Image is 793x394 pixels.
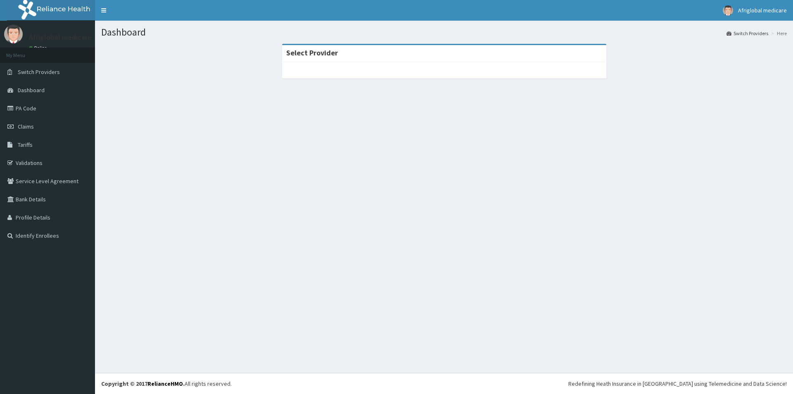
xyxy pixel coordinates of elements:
[95,373,793,394] footer: All rights reserved.
[4,25,23,43] img: User Image
[18,86,45,94] span: Dashboard
[18,68,60,76] span: Switch Providers
[18,123,34,130] span: Claims
[18,141,33,148] span: Tariffs
[568,380,787,388] div: Redefining Heath Insurance in [GEOGRAPHIC_DATA] using Telemedicine and Data Science!
[723,5,733,16] img: User Image
[101,380,185,387] strong: Copyright © 2017 .
[727,30,768,37] a: Switch Providers
[29,33,92,41] p: Afriglobal medicare
[101,27,787,38] h1: Dashboard
[769,30,787,37] li: Here
[286,48,338,57] strong: Select Provider
[29,45,49,51] a: Online
[738,7,787,14] span: Afriglobal medicare
[147,380,183,387] a: RelianceHMO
